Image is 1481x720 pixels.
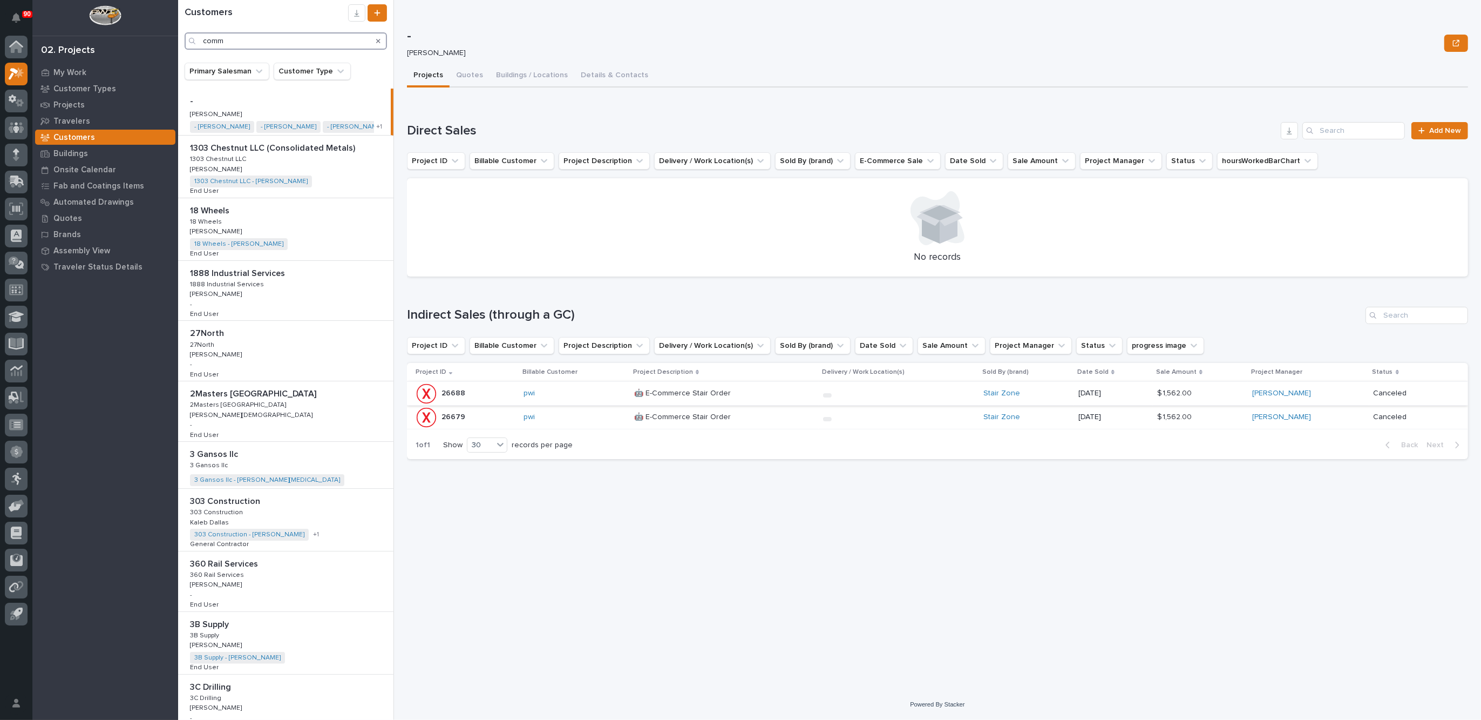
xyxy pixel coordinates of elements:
button: Next [1422,440,1468,450]
p: [DATE] [1078,413,1149,422]
button: E-Commerce Sale [855,152,941,170]
a: 360 Rail Services360 Rail Services 360 Rail Services360 Rail Services [PERSON_NAME][PERSON_NAME] ... [178,551,393,612]
a: Onsite Calendar [32,162,178,178]
a: Projects [32,97,178,113]
p: Billable Customer [522,366,578,378]
a: 3B Supply3B Supply 3B Supply3B Supply [PERSON_NAME][PERSON_NAME] 3B Supply - [PERSON_NAME] End Us... [178,612,393,675]
p: 3B Supply [190,617,231,630]
button: Sale Amount [918,337,986,354]
p: Canceled [1374,389,1451,398]
button: Status [1076,337,1123,354]
button: hoursWorkedBarChart [1217,152,1318,170]
a: -- [PERSON_NAME][PERSON_NAME] - [PERSON_NAME] - [PERSON_NAME] - [PERSON_NAME] +1 [178,89,393,136]
p: Project Manager [1251,366,1302,378]
button: Notifications [5,6,28,29]
a: - [PERSON_NAME] [327,123,383,131]
p: 🤖 E-Commerce Stair Order [634,387,733,398]
a: 3B Supply - [PERSON_NAME] [194,654,281,662]
p: Customers [53,133,95,143]
input: Search [1365,307,1468,324]
div: 02. Projects [41,45,95,57]
div: Search [1302,122,1405,139]
p: Onsite Calendar [53,165,116,175]
button: Primary Salesman [185,63,269,80]
p: Travelers [53,117,90,126]
p: 360 Rail Services [190,569,246,579]
p: 18 Wheels [190,204,232,216]
p: 3 Gansos llc [190,447,240,460]
a: 2Masters [GEOGRAPHIC_DATA]2Masters [GEOGRAPHIC_DATA] 2Masters [GEOGRAPHIC_DATA]2Masters [GEOGRAPH... [178,381,393,442]
p: Kaleb Dallas [190,517,231,527]
p: 27North [190,339,216,349]
a: Stair Zone [983,413,1020,422]
a: 303 Construction - [PERSON_NAME] [194,531,304,539]
p: 27North [190,326,226,339]
p: End User [190,369,221,379]
a: Customers [32,129,178,145]
button: Back [1377,440,1422,450]
tr: 2667926679 pwi 🤖 E-Commerce Stair Order🤖 E-Commerce Stair Order Stair Zone [DATE]$ 1,562.00$ 1,56... [407,406,1468,429]
p: - [407,29,1440,44]
p: [PERSON_NAME] [190,288,244,298]
span: Next [1426,440,1450,450]
p: Traveler Status Details [53,263,142,272]
p: Customer Types [53,84,116,94]
p: 3C Drilling [190,692,223,702]
p: 2Masters [GEOGRAPHIC_DATA] [190,399,288,409]
p: 26679 [441,411,467,422]
button: Date Sold [945,152,1003,170]
a: - [PERSON_NAME] [261,123,316,131]
p: Delivery / Work Location(s) [822,366,905,378]
p: records per page [512,441,573,450]
p: 303 Construction [190,507,245,516]
p: $ 1,562.00 [1157,411,1194,422]
p: - [190,301,192,308]
p: 360 Rail Services [190,557,260,569]
a: Traveler Status Details [32,259,178,275]
p: 🤖 E-Commerce Stair Order [634,411,733,422]
button: Project Manager [1080,152,1162,170]
p: 1888 Industrial Services [190,266,287,279]
a: Powered By Stacker [910,701,964,708]
button: Project ID [407,152,465,170]
a: Quotes [32,210,178,226]
button: Date Sold [855,337,913,354]
a: Automated Drawings [32,194,178,210]
p: 1303 Chestnut LLC (Consolidated Metals) [190,141,357,153]
p: 2Masters [GEOGRAPHIC_DATA] [190,387,318,399]
h1: Indirect Sales (through a GC) [407,307,1361,323]
button: Project Description [559,152,650,170]
a: Buildings [32,145,178,162]
h1: Direct Sales [407,123,1276,139]
p: $ 1,562.00 [1157,387,1194,398]
a: Travelers [32,113,178,129]
p: 1888 Industrial Services [190,279,266,288]
p: [DATE] [1078,389,1149,398]
p: End User [190,185,221,195]
button: Project Manager [990,337,1072,354]
span: Back [1395,440,1418,450]
button: Delivery / Work Location(s) [654,152,771,170]
p: End User [190,429,221,439]
p: [PERSON_NAME] [190,702,244,712]
button: Customer Type [274,63,351,80]
a: [PERSON_NAME] [1252,413,1311,422]
a: Assembly View [32,243,178,259]
p: 90 [24,10,31,18]
span: + 1 [313,531,319,538]
button: Sale Amount [1008,152,1076,170]
p: Sale Amount [1156,366,1197,378]
p: [PERSON_NAME] [190,109,244,118]
p: Automated Drawings [53,198,134,207]
p: [PERSON_NAME] [190,579,244,589]
p: End User [190,248,221,258]
button: Sold By (brand) [775,152,851,170]
button: Status [1166,152,1213,170]
button: Details & Contacts [574,65,655,88]
a: Customer Types [32,80,178,97]
p: Projects [53,100,85,110]
p: Sold By (brand) [982,366,1029,378]
div: Notifications90 [13,13,28,30]
span: Add New [1429,127,1461,134]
